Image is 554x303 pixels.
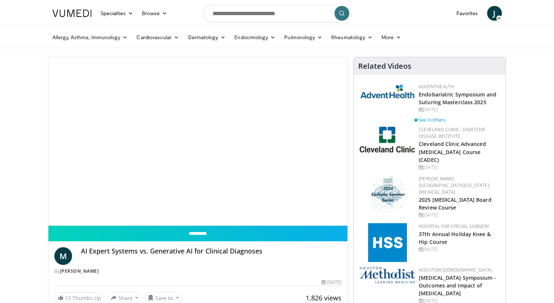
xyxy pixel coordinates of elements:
div: [DATE] [419,212,500,218]
h4: Related Videos [358,62,411,71]
h4: AI Expert Systems vs. Generative AI for Clinical Diagnoses [81,247,342,255]
a: [PERSON_NAME] [60,268,99,274]
a: Cleveland Clinic Advanced [MEDICAL_DATA] Course (CADEC) [419,140,486,163]
a: Endocrinology [230,30,280,45]
a: [MEDICAL_DATA] Symposium - Outcomes and Impact of [MEDICAL_DATA] [419,274,496,297]
div: [DATE] [419,246,500,253]
a: Favorites [452,6,483,21]
a: Rheumatology [327,30,377,45]
a: Browse [137,6,171,21]
a: [PERSON_NAME][GEOGRAPHIC_DATA][US_STATE][MEDICAL_DATA] [419,176,489,195]
img: 5c3c682d-da39-4b33-93a5-b3fb6ba9580b.jpg.150x105_q85_autocrop_double_scale_upscale_version-0.2.jpg [360,84,415,99]
a: Houston [DEMOGRAPHIC_DATA] [419,267,492,273]
a: More [377,30,405,45]
img: 26c3db21-1732-4825-9e63-fd6a0021a399.jpg.150x105_q85_autocrop_double_scale_upscale_version-0.2.jpg [360,126,415,153]
div: [DATE] [419,106,500,113]
video-js: Video Player [48,57,348,226]
a: Hospital for Special Surgery [419,223,489,229]
div: [DATE] [419,164,500,171]
a: M [54,247,72,265]
a: J [487,6,502,21]
input: Search topics, interventions [203,4,351,22]
a: 37th Annual Holiday Knee & Hip Course [419,231,491,245]
div: By [54,268,342,275]
span: 13 [65,295,71,302]
a: Cardiovascular [132,30,183,45]
a: Pulmonology [280,30,327,45]
a: Specialties [96,6,138,21]
a: Allergy, Asthma, Immunology [48,30,132,45]
img: f5c2b4a9-8f32-47da-86a2-cd262eba5885.gif.150x105_q85_autocrop_double_scale_upscale_version-0.2.jpg [368,223,407,262]
img: 76bc84c6-69a7-4c34-b56c-bd0b7f71564d.png.150x105_q85_autocrop_double_scale_upscale_version-0.2.png [367,176,408,214]
a: 2025 [MEDICAL_DATA] Board Review Course [419,196,492,211]
a: Endobariatric Symposium and Suturing Masterclass 2025 [419,91,496,106]
span: 1,826 views [306,293,341,302]
img: VuMedi Logo [52,10,92,17]
a: Cleveland Clinic - Digestive Disease Institute [419,126,486,139]
div: [DATE] [322,279,341,286]
img: 5e4488cc-e109-4a4e-9fd9-73bb9237ee91.png.150x105_q85_autocrop_double_scale_upscale_version-0.2.png [360,267,415,283]
a: Dermatology [184,30,230,45]
a: AdventHealth [419,84,454,90]
a: See 3 others [414,116,445,123]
